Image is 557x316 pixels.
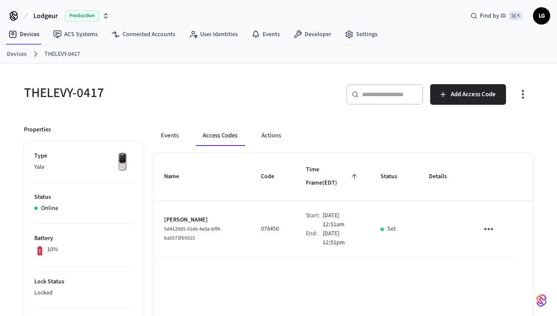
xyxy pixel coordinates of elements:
button: Events [154,125,186,146]
h5: THELEVY-0417 [24,84,273,102]
img: Yale Assure Touchscreen Wifi Smart Lock, Satin Nickel, Front [112,152,133,173]
button: Actions [255,125,288,146]
p: Battery [34,234,133,243]
p: [DATE] 12:51am [323,211,360,229]
div: Find by ID⌘ K [464,8,530,24]
div: Start: [306,211,323,229]
button: Access Codes [196,125,244,146]
span: Details [429,170,458,183]
p: 10% [47,245,58,254]
p: Locked [34,289,133,298]
span: Time Frame(EDT) [306,163,360,190]
img: SeamLogoGradient.69752ec5.svg [536,294,547,307]
p: Status [34,193,133,202]
p: Type [34,152,133,161]
button: LG [533,7,550,24]
p: Properties [24,125,51,134]
a: Settings [338,27,384,42]
a: ACS Systems [46,27,105,42]
p: Online [41,204,58,213]
span: Find by ID [480,12,506,20]
p: Yale [34,163,133,172]
p: Lock Status [34,277,133,286]
span: ⌘ K [509,12,523,20]
span: Status [380,170,408,183]
p: [DATE] 12:51pm [323,229,360,247]
p: Set [387,225,396,234]
div: End: [306,229,323,247]
span: Add Access Code [451,89,496,100]
a: Devices [2,27,46,42]
button: Add Access Code [430,84,506,105]
table: sticky table [154,153,533,258]
span: Name [164,170,190,183]
span: LG [534,8,549,24]
a: Devices [7,50,27,59]
span: Code [261,170,285,183]
span: Production [65,10,99,21]
span: 5d4129d5-01e6-4a3a-bff4-ba5573fb9315 [164,225,222,242]
a: Connected Accounts [105,27,182,42]
div: ant example [154,125,533,146]
p: 078450 [261,225,285,234]
a: Events [245,27,287,42]
a: User Identities [182,27,245,42]
a: THELEVY-0417 [45,50,80,59]
p: [PERSON_NAME] [164,216,240,225]
a: Developer [287,27,338,42]
span: Lodgeur [33,11,58,21]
